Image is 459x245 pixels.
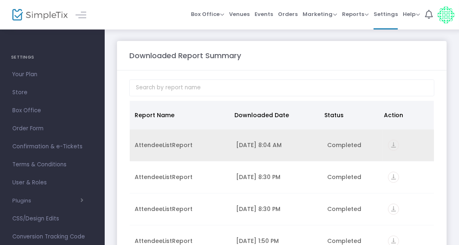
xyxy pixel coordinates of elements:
span: Settings [374,4,398,25]
i: vertical_align_bottom [388,140,399,151]
a: vertical_align_bottom [388,206,399,214]
a: vertical_align_bottom [388,174,399,182]
span: CSS/Design Edits [12,213,92,224]
a: vertical_align_bottom [388,142,399,150]
div: https://go.SimpleTix.com/a8jr1 [388,140,429,151]
span: User & Roles [12,177,92,188]
span: Conversion Tracking Code [12,231,92,242]
div: Completed [327,141,378,149]
th: Action [379,101,429,129]
span: Confirmation & e-Tickets [12,141,92,152]
div: 9/23/2025 8:04 AM [236,141,317,149]
span: Terms & Conditions [12,159,92,170]
m-panel-title: Downloaded Report Summary [129,50,241,61]
th: Status [319,101,379,129]
span: Box Office [191,10,224,18]
i: vertical_align_bottom [388,204,399,215]
div: AttendeeListReport [135,205,226,213]
span: Marketing [303,10,337,18]
span: Order Form [12,123,92,134]
input: Search by report name [129,79,434,96]
div: https://go.SimpleTix.com/d0u71 [388,172,429,183]
i: vertical_align_bottom [388,172,399,183]
span: Your Plan [12,69,92,80]
span: Store [12,87,92,98]
span: Reports [342,10,369,18]
h4: SETTINGS [11,49,94,66]
div: 9/22/2025 1:50 PM [236,237,317,245]
th: Report Name [130,101,229,129]
div: 9/22/2025 8:30 PM [236,173,317,181]
div: https://go.SimpleTix.com/rfm64 [388,204,429,215]
span: Help [403,10,420,18]
div: Completed [327,205,378,213]
span: Events [255,4,273,25]
th: Downloaded Date [229,101,319,129]
div: Completed [327,173,378,181]
div: AttendeeListReport [135,141,226,149]
span: Venues [229,4,250,25]
div: Completed [327,237,378,245]
div: AttendeeListReport [135,173,226,181]
span: Orders [278,4,298,25]
span: Box Office [12,105,92,116]
div: 9/22/2025 8:30 PM [236,205,317,213]
button: Plugins [12,197,83,204]
div: AttendeeListReport [135,237,226,245]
